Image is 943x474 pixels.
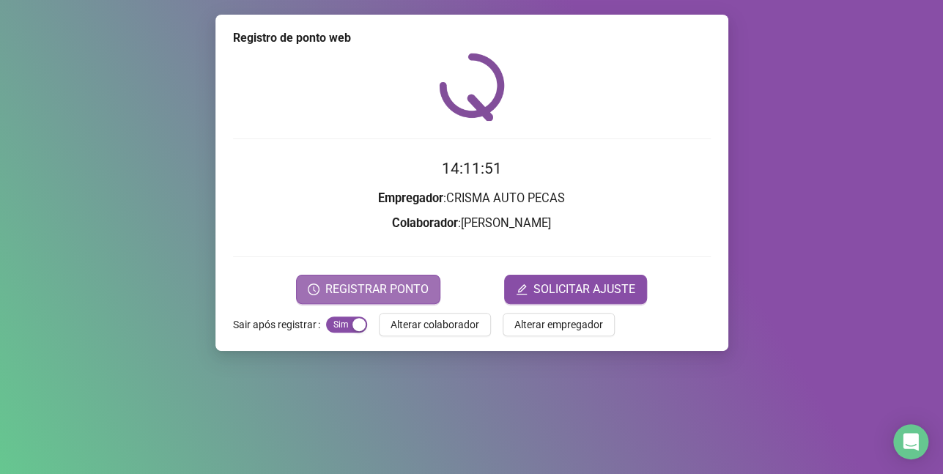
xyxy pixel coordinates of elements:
[514,316,603,333] span: Alterar empregador
[503,313,615,336] button: Alterar empregador
[379,313,491,336] button: Alterar colaborador
[233,189,711,208] h3: : CRISMA AUTO PECAS
[504,275,647,304] button: editSOLICITAR AJUSTE
[233,313,326,336] label: Sair após registrar
[516,284,528,295] span: edit
[392,216,458,230] strong: Colaborador
[533,281,635,298] span: SOLICITAR AJUSTE
[378,191,443,205] strong: Empregador
[439,53,505,121] img: QRPoint
[308,284,319,295] span: clock-circle
[893,424,928,459] div: Open Intercom Messenger
[233,214,711,233] h3: : [PERSON_NAME]
[442,160,502,177] time: 14:11:51
[296,275,440,304] button: REGISTRAR PONTO
[233,29,711,47] div: Registro de ponto web
[325,281,429,298] span: REGISTRAR PONTO
[391,316,479,333] span: Alterar colaborador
